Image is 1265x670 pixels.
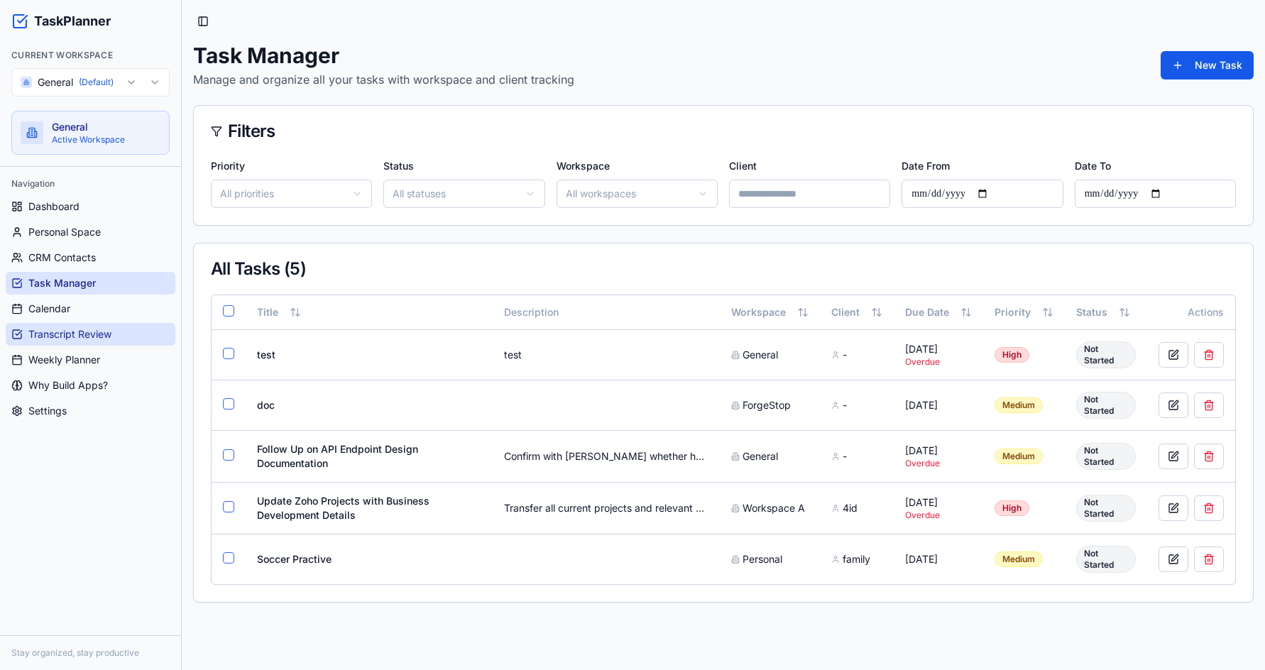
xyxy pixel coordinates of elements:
span: Personal Space [28,225,101,239]
a: Task Manager [6,272,175,295]
span: Why Build Apps? [28,378,108,392]
div: High [995,347,1029,363]
label: Workspace [557,160,610,172]
td: test [493,329,720,380]
span: [DATE] [905,444,972,458]
td: Soccer Practive [246,534,493,584]
span: Overdue [905,458,972,469]
a: Personal Space [6,221,175,243]
td: Follow Up on API Endpoint Design Documentation [246,430,493,482]
div: Not Started [1076,443,1136,470]
a: CRM Contacts [6,246,175,269]
div: Navigation [6,172,175,195]
div: Workspace A [731,501,809,515]
div: Medium [995,551,1043,567]
label: Current Workspace [11,50,113,60]
button: Priority [995,305,1053,319]
div: ForgeStop [731,398,809,412]
button: Due Date [905,305,972,319]
span: [DATE] [905,342,972,356]
a: Settings [6,400,175,422]
div: High [995,500,1029,516]
h1: Task Manager [193,43,574,68]
div: General [731,348,809,362]
span: [DATE] [905,495,972,510]
div: 4id [831,501,882,515]
a: Calendar [6,297,175,320]
td: doc [246,380,493,430]
button: Status [1076,305,1130,319]
div: Personal [731,552,809,566]
div: Not Started [1076,546,1136,573]
button: New Task [1161,51,1254,79]
div: family [831,552,882,566]
p: Active Workspace [52,134,160,145]
a: Why Build Apps? [6,374,175,397]
div: - [831,348,882,362]
p: Manage and organize all your tasks with workspace and client tracking [193,71,574,88]
th: Description [493,295,720,329]
div: Medium [995,397,1043,413]
div: All Tasks ( 5 ) [211,260,1236,278]
th: Actions [1147,295,1235,329]
button: Client [831,305,882,319]
div: General [731,449,809,463]
span: Calendar [28,302,70,316]
div: Filters [211,123,1236,140]
span: [DATE] [905,398,972,412]
label: Priority [211,160,245,172]
label: Date To [1075,160,1111,172]
label: Status [383,160,414,172]
a: Weekly Planner [6,348,175,371]
div: - [831,449,882,463]
a: Dashboard [6,195,175,218]
div: Stay organized, stay productive [11,647,170,659]
span: Task Manager [28,276,96,290]
div: Not Started [1076,495,1136,522]
div: Medium [995,449,1043,464]
span: CRM Contacts [28,251,96,265]
label: Date From [902,160,950,172]
a: Transcript Review [6,323,175,346]
div: - [831,398,882,412]
td: Update Zoho Projects with Business Development Details [246,482,493,534]
td: Transfer all current projects and relevant details into Zoho Projects, specifically focusing on t... [493,482,720,534]
span: Dashboard [28,199,80,214]
span: [DATE] [905,552,972,566]
button: Workspace [731,305,809,319]
td: Confirm with [PERSON_NAME] whether he has shared the API Endpoint design documentation with the t... [493,430,720,482]
span: Overdue [905,356,972,368]
span: Settings [28,404,67,418]
div: Not Started [1076,341,1136,368]
h1: TaskPlanner [34,11,111,31]
span: Transcript Review [28,327,111,341]
div: Not Started [1076,392,1136,419]
label: Client [729,160,757,172]
span: Weekly Planner [28,353,100,367]
span: Overdue [905,510,972,521]
p: General [52,120,160,134]
button: Title [257,305,301,319]
td: test [246,329,493,380]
